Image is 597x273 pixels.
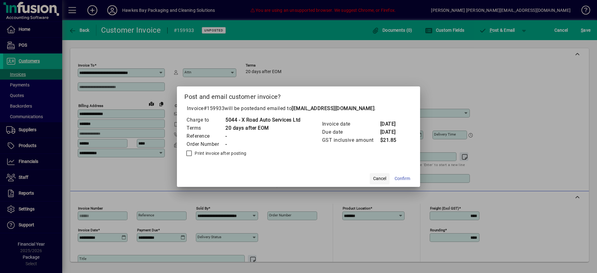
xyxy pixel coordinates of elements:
button: Confirm [392,173,413,184]
td: Charge to [186,116,225,124]
td: Terms [186,124,225,132]
h2: Post and email customer invoice? [177,86,420,104]
td: GST inclusive amount [322,136,380,144]
td: $21.85 [380,136,405,144]
td: [DATE] [380,128,405,136]
td: Due date [322,128,380,136]
b: [EMAIL_ADDRESS][DOMAIN_NAME] [292,105,374,111]
span: and emailed to [257,105,374,111]
td: Reference [186,132,225,140]
td: Invoice date [322,120,380,128]
p: Invoice will be posted . [184,105,413,112]
td: Order Number [186,140,225,148]
button: Cancel [370,173,390,184]
span: Cancel [373,175,386,182]
td: 5044 - X Road Auto Services Ltd [225,116,301,124]
span: #159933 [204,105,225,111]
td: [DATE] [380,120,405,128]
td: - [225,132,301,140]
td: - [225,140,301,148]
span: Confirm [395,175,410,182]
td: 20 days after EOM [225,124,301,132]
label: Print invoice after posting [193,150,246,156]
